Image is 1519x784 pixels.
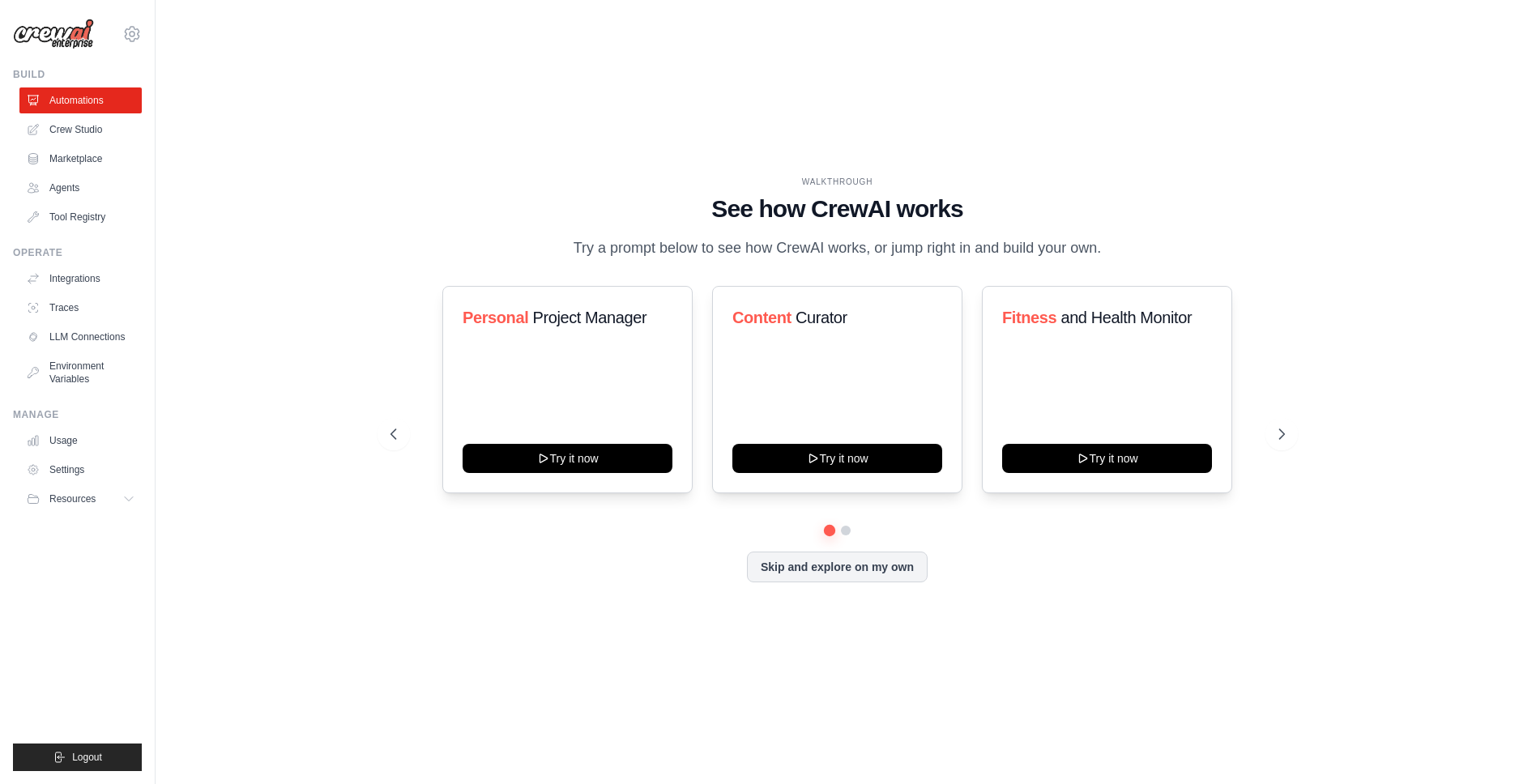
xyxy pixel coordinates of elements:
a: Agents [19,175,142,201]
span: and Health Monitor [1061,309,1193,326]
span: Curator [796,309,847,326]
h1: See how CrewAI works [390,194,1285,224]
button: Try it now [732,444,942,473]
a: Settings [19,457,142,483]
a: Automations [19,87,142,113]
a: LLM Connections [19,324,142,350]
a: Traces [19,295,142,321]
a: Marketplace [19,146,142,172]
div: Manage [13,408,142,421]
a: Integrations [19,266,142,292]
span: Content [732,309,792,326]
button: Logout [13,744,142,771]
img: Logo [13,19,94,49]
span: Personal [463,309,528,326]
span: Logout [72,751,102,764]
a: Tool Registry [19,204,142,230]
div: Build [13,68,142,81]
button: Resources [19,486,142,512]
button: Try it now [463,444,672,473]
p: Try a prompt below to see how CrewAI works, or jump right in and build your own. [565,236,1110,260]
button: Try it now [1002,444,1212,473]
button: Skip and explore on my own [747,552,928,582]
span: Fitness [1002,309,1056,326]
a: Crew Studio [19,117,142,143]
iframe: Chat Widget [1438,706,1519,784]
div: WALKTHROUGH [390,176,1285,188]
div: Operate [13,246,142,259]
span: Resources [49,492,96,505]
a: Environment Variables [19,353,142,392]
span: Project Manager [532,309,646,326]
a: Usage [19,428,142,454]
